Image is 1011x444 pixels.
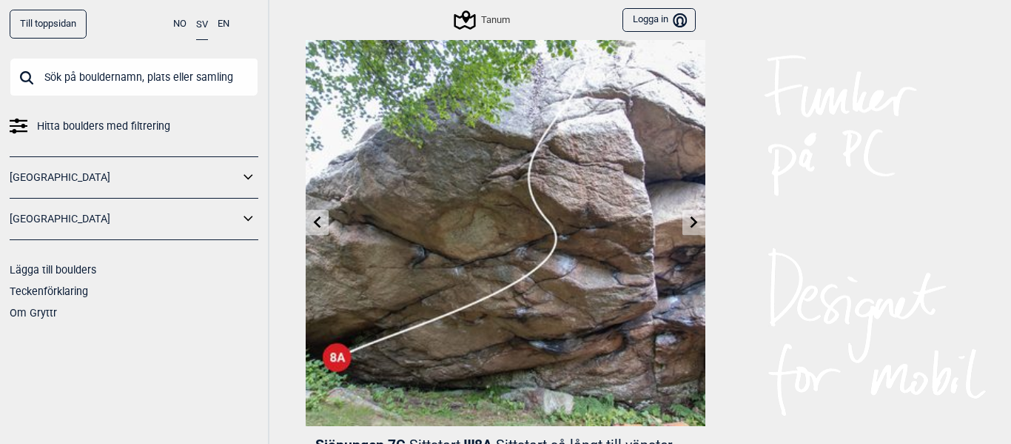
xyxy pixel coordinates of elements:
button: SV [196,10,208,40]
img: Sjopungen [306,26,705,426]
a: Hitta boulders med filtrering [10,116,258,137]
div: Tanum [456,11,510,29]
a: Om Gryttr [10,307,57,319]
input: Sök på bouldernamn, plats eller samling [10,58,258,96]
a: Teckenförklaring [10,285,88,297]
a: Till toppsidan [10,10,87,39]
span: Hitta boulders med filtrering [37,116,170,137]
button: NO [173,10,187,39]
a: Lägga till boulders [10,264,96,276]
a: [GEOGRAPHIC_DATA] [10,167,239,188]
button: Logga in [622,8,696,33]
button: EN [218,10,229,39]
a: [GEOGRAPHIC_DATA] [10,208,239,230]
